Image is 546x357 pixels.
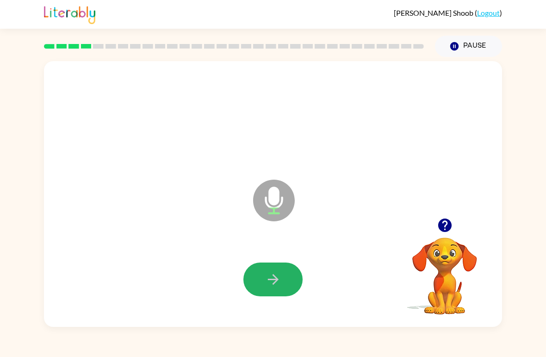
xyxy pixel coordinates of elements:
[44,4,95,24] img: Literably
[435,36,502,57] button: Pause
[477,8,500,17] a: Logout
[394,8,502,17] div: ( )
[394,8,475,17] span: [PERSON_NAME] Shoob
[398,223,491,316] video: Your browser must support playing .mp4 files to use Literably. Please try using another browser.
